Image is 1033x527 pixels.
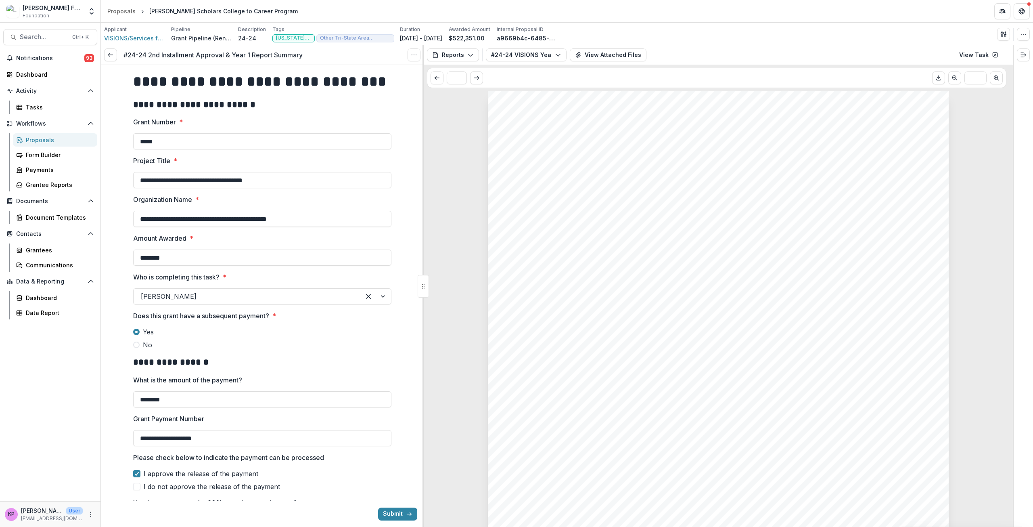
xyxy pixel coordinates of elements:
[320,35,391,41] span: Other Tri-State Area ([GEOGRAPHIC_DATA] & [GEOGRAPHIC_DATA])
[516,483,715,493] span: Primary Contact Organization Address
[13,211,97,224] a: Document Templates
[104,34,165,42] a: VISIONS/Services for the Blind and Visually Impaired
[13,306,97,319] a: Data Report
[13,258,97,272] a: Communications
[1017,48,1030,61] button: Expand right
[26,166,91,174] div: Payments
[21,515,83,522] p: [EMAIL_ADDRESS][DOMAIN_NAME]
[486,48,567,61] button: #24-24 VISIONS Year 1 Report
[13,163,97,176] a: Payments
[13,148,97,162] a: Form Builder
[26,246,91,254] div: Grantees
[13,244,97,257] a: Grantees
[470,71,483,84] button: Scroll to next page
[84,54,94,62] span: 93
[516,384,592,394] span: [PERSON_NAME]
[23,12,49,19] span: Foundation
[3,29,97,45] button: Search...
[86,510,96,519] button: More
[449,34,485,42] p: $522,351.00
[516,408,632,419] span: Primary Contact Email
[516,286,895,295] span: We use the information not only to inform our future grantmaking, but also to help share best
[516,199,579,208] span: Dear Grantees:
[516,298,702,307] span: practices and learnings with the field at large.
[171,34,232,42] p: Grant Pipeline (Renewals)
[516,145,912,159] span: [PERSON_NAME] FUND FOR THE BLIND INTERIM REPORT
[143,340,152,350] span: No
[362,290,375,303] div: Clear selected options
[26,261,91,269] div: Communications
[26,103,91,111] div: Tasks
[6,5,19,18] img: Lavelle Fund for the Blind
[400,26,420,33] p: Duration
[3,117,97,130] button: Open Workflows
[516,371,632,382] span: Primary Contact Name
[16,120,84,127] span: Workflows
[23,4,83,12] div: [PERSON_NAME] Fund for the Blind
[13,133,97,147] a: Proposals
[133,498,297,508] p: Has the grantee met the 80% spend out requirement?
[133,195,192,204] p: Organization Name
[272,26,284,33] p: Tags
[133,117,176,127] p: Grant Number
[133,156,170,166] p: Project Title
[3,275,97,288] button: Open Data & Reporting
[582,199,902,208] span: Thank you for taking the time to complete this grant report. We look forward to
[932,71,945,84] button: Download PDF
[516,119,690,134] span: Submission Responses
[570,48,646,61] button: View Attached Files
[3,227,97,240] button: Open Contacts
[26,181,91,189] div: Grantee Reports
[107,7,136,15] div: Proposals
[516,273,918,282] span: and (2) report back to our actively engaged Board of Directors on the use of the Fund’s resources.
[13,101,97,114] a: Tasks
[13,291,97,304] a: Dashboard
[16,70,91,79] div: Dashboard
[20,33,67,41] span: Search...
[144,482,280,491] span: I do not approve the release of the payment
[16,231,84,237] span: Contacts
[66,507,83,514] p: User
[400,34,442,42] p: [DATE] - [DATE]
[26,213,91,222] div: Document Templates
[990,71,1003,84] button: Scroll to next page
[16,88,84,94] span: Activity
[8,512,15,517] div: Khanh Phan
[16,278,84,285] span: Data & Reporting
[26,136,91,144] div: Proposals
[516,496,660,506] span: [STREET_ADDRESS][US_STATE]
[497,34,557,42] p: a9669b4c-6485-4ca9-b790-d334a7ca8a59
[378,508,417,521] button: Submit
[431,71,443,84] button: Scroll to previous page
[3,195,97,208] button: Open Documents
[16,55,84,62] span: Notifications
[449,26,490,33] p: Awarded Amount
[13,178,97,191] a: Grantee Reports
[3,84,97,97] button: Open Activity
[516,260,911,270] span: Fund Staff with the information we need to determine the overall success of the program/project,
[133,453,324,462] p: Please check below to indicate the payment can be processed
[133,414,204,424] p: Grant Payment Number
[21,506,63,515] p: [PERSON_NAME]
[123,51,303,59] h3: #24-24 2nd Installment Approval & Year 1 Report Summary
[104,26,127,33] p: Applicant
[26,151,91,159] div: Form Builder
[516,223,854,233] span: specified in the Benchmarks of Program Success section of your grant agreement.
[516,323,707,332] span: It is a pleasure to partner with you in this work.
[516,345,718,357] span: GRANT CONTACT INFORMATION:
[516,459,625,468] span: Chief Development Officer
[133,233,186,243] p: Amount Awarded
[26,294,91,302] div: Dashboard
[516,422,673,431] span: [EMAIL_ADDRESS][DOMAIN_NAME]
[516,248,964,257] span: The purpose of this grant report is multifold: The questions are designed to (1) provide the [PER...
[86,3,97,19] button: Open entity switcher
[954,48,1003,61] a: View Task
[71,33,90,42] div: Ctrl + K
[26,309,91,317] div: Data Report
[1014,3,1030,19] button: Get Help
[516,211,900,220] span: learning about your project’s progress to date and would ask you please to focus on the goals
[3,52,97,65] button: Notifications93
[276,35,311,41] span: [US_STATE][GEOGRAPHIC_DATA]
[427,48,479,61] button: Reports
